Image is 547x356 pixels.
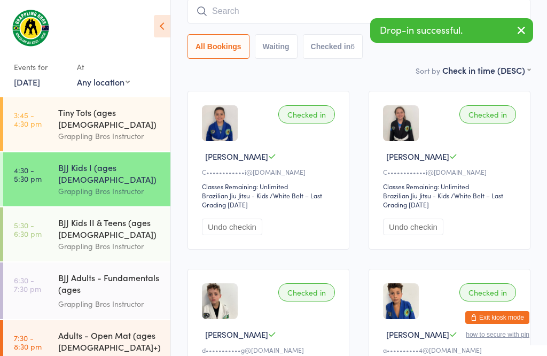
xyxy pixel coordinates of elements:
div: Checked in [459,283,516,301]
div: Events for [14,58,66,76]
div: Adults - Open Mat (ages [DEMOGRAPHIC_DATA]+) [58,329,161,353]
div: Classes Remaining: Unlimited [202,182,338,191]
button: Undo checkin [383,219,443,235]
div: Grappling Bros Instructor [58,240,161,252]
div: Any location [77,76,130,88]
div: Checked in [459,105,516,123]
div: BJJ Kids II & Teens (ages [DEMOGRAPHIC_DATA]) [58,216,161,240]
div: d•••••••••••g@[DOMAIN_NAME] [202,345,338,354]
div: BJJ Adults - Fundamentals (ages [DEMOGRAPHIC_DATA]+) [58,272,161,298]
div: C••••••••••••i@[DOMAIN_NAME] [202,167,338,176]
div: Checked in [278,105,335,123]
button: Undo checkin [202,219,262,235]
div: Tiny Tots (ages [DEMOGRAPHIC_DATA]) [58,106,161,130]
div: Grappling Bros Instructor [58,298,161,310]
div: a••••••••••4@[DOMAIN_NAME] [383,345,519,354]
label: Sort by [416,65,440,76]
button: Exit kiosk mode [465,311,529,324]
div: At [77,58,130,76]
div: Grappling Bros Instructor [58,130,161,142]
div: BJJ Kids I (ages [DEMOGRAPHIC_DATA]) [58,161,161,185]
img: image1737723329.png [202,105,238,141]
span: [PERSON_NAME] [386,329,449,340]
span: [PERSON_NAME] [386,151,449,162]
div: Brazilian Jiu Jitsu - Kids [383,191,449,200]
button: how to secure with pin [466,331,529,338]
a: 6:30 -7:30 pmBJJ Adults - Fundamentals (ages [DEMOGRAPHIC_DATA]+)Grappling Bros Instructor [3,262,170,319]
div: Classes Remaining: Unlimited [383,182,519,191]
span: [PERSON_NAME] [205,151,268,162]
button: Checked in6 [303,34,363,59]
time: 7:30 - 8:30 pm [14,334,42,351]
div: C••••••••••••i@[DOMAIN_NAME] [383,167,519,176]
a: 5:30 -6:30 pmBJJ Kids II & Teens (ages [DEMOGRAPHIC_DATA])Grappling Bros Instructor [3,207,170,261]
img: image1737008371.png [383,283,419,319]
div: Grappling Bros Instructor [58,185,161,197]
time: 3:45 - 4:30 pm [14,111,42,128]
time: 4:30 - 5:30 pm [14,166,42,183]
img: Grappling Bros Wollongong [11,8,51,48]
img: image1737723317.png [383,105,419,141]
img: image1737008489.png [202,283,238,319]
time: 5:30 - 6:30 pm [14,221,42,238]
div: Check in time (DESC) [442,64,530,76]
span: [PERSON_NAME] [205,329,268,340]
div: Drop-in successful. [370,18,533,43]
div: 6 [350,42,355,51]
a: 3:45 -4:30 pmTiny Tots (ages [DEMOGRAPHIC_DATA])Grappling Bros Instructor [3,97,170,151]
button: All Bookings [187,34,249,59]
button: Waiting [255,34,298,59]
div: Checked in [278,283,335,301]
a: 4:30 -5:30 pmBJJ Kids I (ages [DEMOGRAPHIC_DATA])Grappling Bros Instructor [3,152,170,206]
a: [DATE] [14,76,40,88]
div: Brazilian Jiu Jitsu - Kids [202,191,268,200]
time: 6:30 - 7:30 pm [14,276,41,293]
